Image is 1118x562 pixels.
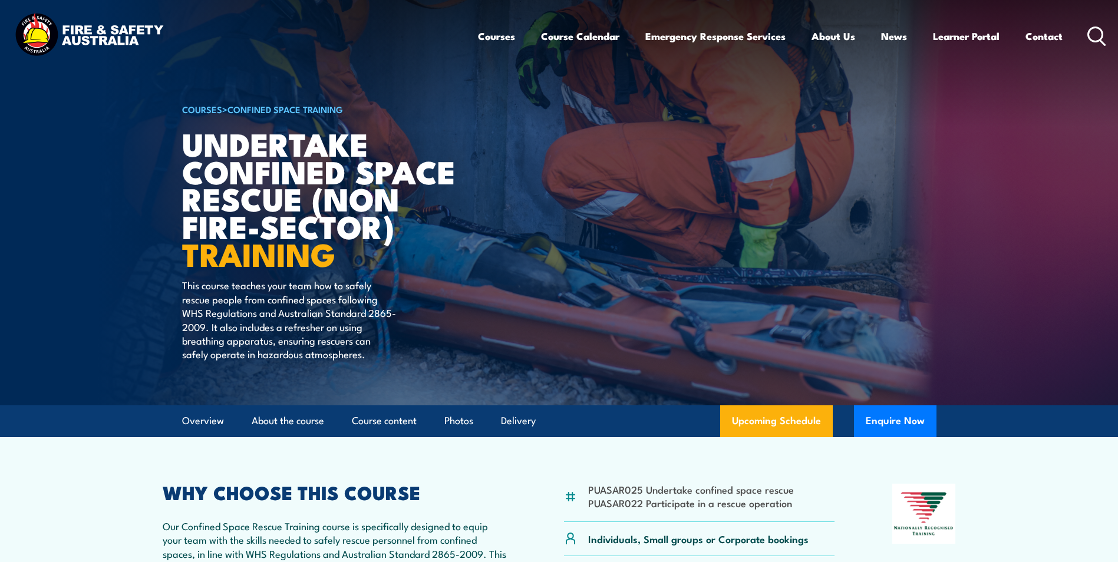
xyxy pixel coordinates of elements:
h6: > [182,102,473,116]
a: COURSES [182,103,222,115]
h1: Undertake Confined Space Rescue (non Fire-Sector) [182,130,473,267]
a: Emergency Response Services [645,21,786,52]
a: Course Calendar [541,21,619,52]
a: Photos [444,405,473,437]
a: Course content [352,405,417,437]
a: Learner Portal [933,21,1000,52]
button: Enquire Now [854,405,936,437]
h2: WHY CHOOSE THIS COURSE [163,484,507,500]
a: Contact [1025,21,1063,52]
p: This course teaches your team how to safely rescue people from confined spaces following WHS Regu... [182,278,397,361]
strong: TRAINING [182,229,335,277]
a: Overview [182,405,224,437]
img: Nationally Recognised Training logo. [892,484,956,544]
a: About Us [812,21,855,52]
a: News [881,21,907,52]
a: Confined Space Training [227,103,343,115]
a: Courses [478,21,515,52]
p: Individuals, Small groups or Corporate bookings [588,532,809,546]
li: PUASAR025 Undertake confined space rescue [588,482,794,496]
a: Upcoming Schedule [720,405,833,437]
li: PUASAR022 Participate in a rescue operation [588,496,794,510]
a: Delivery [501,405,536,437]
a: About the course [252,405,324,437]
